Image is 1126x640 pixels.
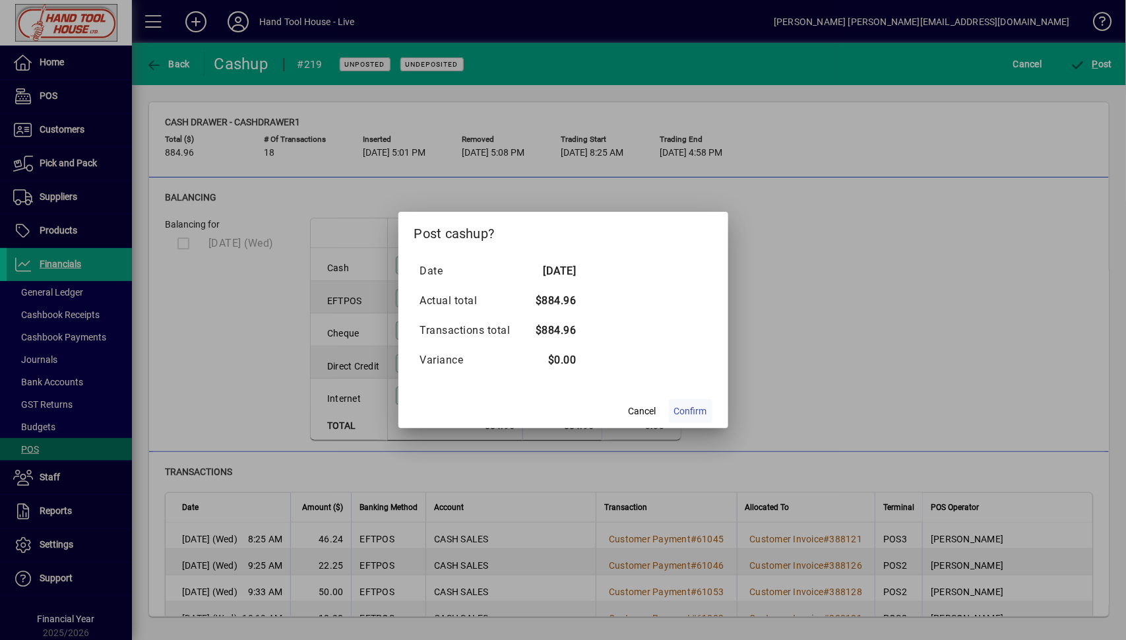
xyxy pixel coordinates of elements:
[420,286,524,315] td: Actual total
[398,212,728,250] h2: Post cashup?
[420,345,524,375] td: Variance
[420,256,524,286] td: Date
[669,399,712,423] button: Confirm
[524,286,577,315] td: $884.96
[674,404,707,418] span: Confirm
[524,256,577,286] td: [DATE]
[420,315,524,345] td: Transactions total
[524,315,577,345] td: $884.96
[629,404,656,418] span: Cancel
[524,345,577,375] td: $0.00
[621,399,664,423] button: Cancel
